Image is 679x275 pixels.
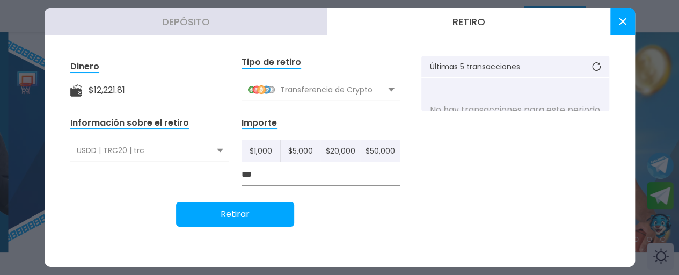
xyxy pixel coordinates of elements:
[89,84,125,97] div: $ 12,221.81
[430,63,520,70] p: Últimas 5 transacciones
[176,202,294,227] button: Retirar
[360,140,399,162] button: $50,000
[242,117,277,129] div: Importe
[70,117,189,129] div: Información sobre el retiro
[281,140,320,162] button: $5,000
[320,140,360,162] button: $20,000
[45,8,327,35] button: Depósito
[248,85,275,94] img: Transferencia de Crypto
[70,61,99,73] div: Dinero
[70,140,229,161] div: USDD | TRC20 | trc
[242,56,301,69] div: Tipo de retiro
[327,8,610,35] button: Retiro
[430,104,600,117] p: No hay transacciones para este periodo
[242,79,400,100] div: Transferencia de Crypto
[242,140,281,162] button: $1,000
